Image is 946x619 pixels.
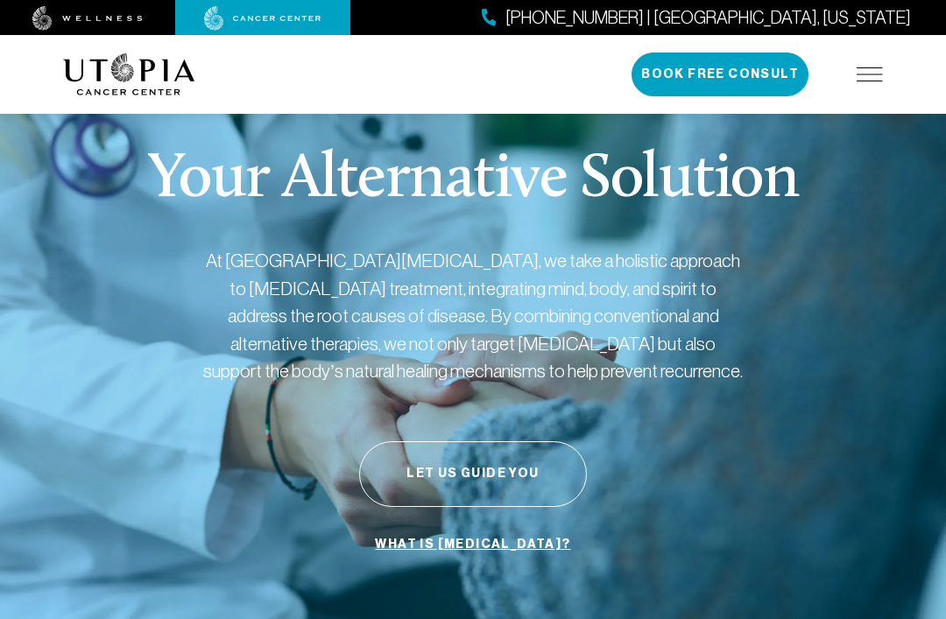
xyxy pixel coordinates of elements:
button: Let Us Guide You [359,441,587,507]
a: What is [MEDICAL_DATA]? [371,528,575,561]
img: wellness [32,6,143,31]
span: [PHONE_NUMBER] | [GEOGRAPHIC_DATA], [US_STATE] [505,5,911,31]
a: [PHONE_NUMBER] | [GEOGRAPHIC_DATA], [US_STATE] [482,5,911,31]
img: logo [63,53,195,95]
img: icon-hamburger [857,67,883,81]
button: Book Free Consult [632,53,808,96]
p: Your Alternative Solution [147,149,798,212]
img: cancer center [204,6,321,31]
p: At [GEOGRAPHIC_DATA][MEDICAL_DATA], we take a holistic approach to [MEDICAL_DATA] treatment, inte... [201,247,745,385]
